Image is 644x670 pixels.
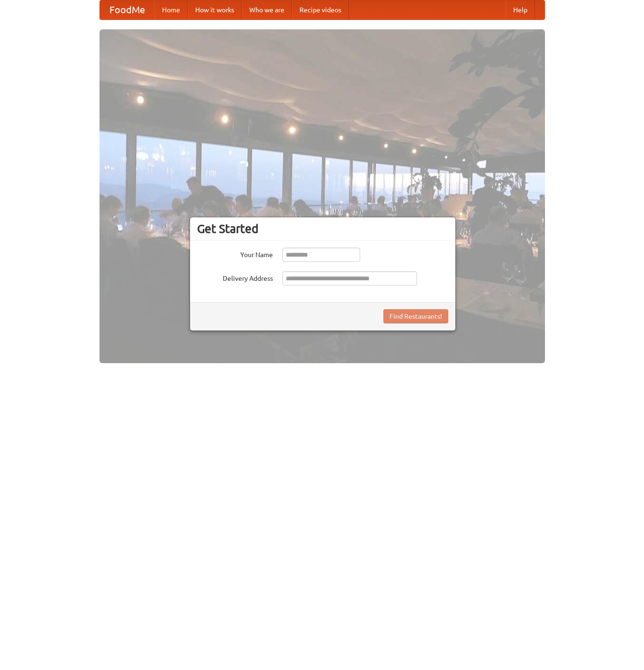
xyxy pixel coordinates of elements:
[292,0,349,19] a: Recipe videos
[383,309,448,323] button: Find Restaurants!
[242,0,292,19] a: Who we are
[188,0,242,19] a: How it works
[197,271,273,283] label: Delivery Address
[154,0,188,19] a: Home
[197,222,448,236] h3: Get Started
[100,0,154,19] a: FoodMe
[506,0,535,19] a: Help
[197,248,273,259] label: Your Name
